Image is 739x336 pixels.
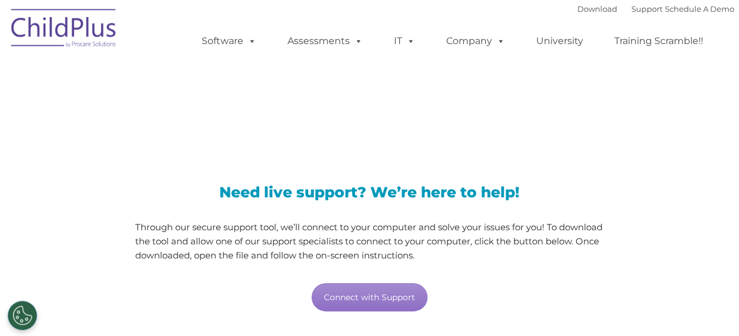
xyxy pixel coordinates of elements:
a: Assessments [276,29,374,53]
span: LiveSupport with SplashTop [14,85,454,120]
a: Download [577,4,617,14]
p: Through our secure support tool, we’ll connect to your computer and solve your issues for you! To... [135,220,604,263]
img: ChildPlus by Procare Solutions [5,1,123,59]
a: Support [631,4,663,14]
iframe: Chat Widget [547,209,739,336]
a: Schedule A Demo [665,4,734,14]
a: Company [434,29,517,53]
button: Cookies Settings [8,301,37,330]
font: | [577,4,734,14]
a: Software [190,29,268,53]
a: University [524,29,595,53]
h3: Need live support? We’re here to help! [135,185,604,200]
a: Connect with Support [312,283,427,311]
a: Training Scramble!! [603,29,715,53]
a: IT [382,29,427,53]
